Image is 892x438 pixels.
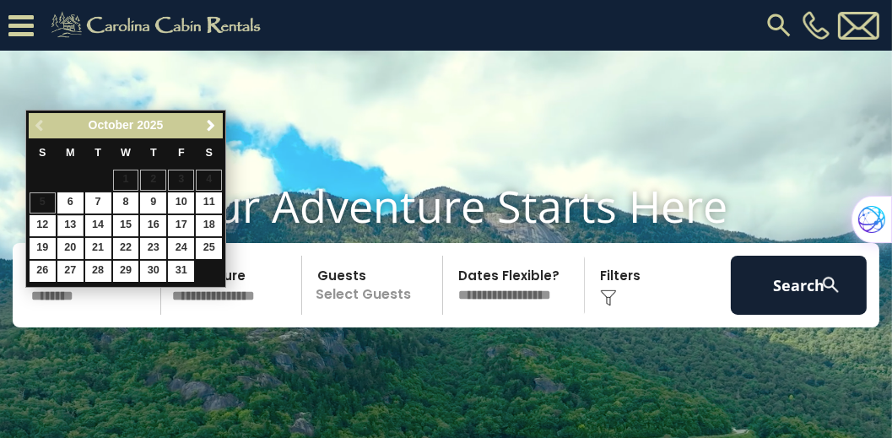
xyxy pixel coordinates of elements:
[113,192,139,214] a: 8
[798,11,834,40] a: [PHONE_NUMBER]
[196,192,222,214] a: 11
[168,238,194,259] a: 24
[57,215,84,236] a: 13
[600,289,617,306] img: filter--v1.png
[85,192,111,214] a: 7
[13,180,879,232] h1: Your Adventure Starts Here
[140,238,166,259] a: 23
[140,215,166,236] a: 16
[57,238,84,259] a: 20
[85,261,111,282] a: 28
[85,215,111,236] a: 14
[731,256,867,315] button: Search
[168,215,194,236] a: 17
[121,147,131,159] span: Wednesday
[137,118,163,132] span: 2025
[85,238,111,259] a: 21
[196,215,222,236] a: 18
[113,238,139,259] a: 22
[200,116,221,137] a: Next
[204,119,218,132] span: Next
[307,256,442,315] p: Select Guests
[140,192,166,214] a: 9
[66,147,75,159] span: Monday
[30,238,56,259] a: 19
[150,147,157,159] span: Thursday
[168,261,194,282] a: 31
[206,147,213,159] span: Saturday
[168,192,194,214] a: 10
[57,261,84,282] a: 27
[57,192,84,214] a: 6
[178,147,185,159] span: Friday
[30,261,56,282] a: 26
[30,215,56,236] a: 12
[820,274,841,295] img: search-regular-white.png
[196,238,222,259] a: 25
[39,147,46,159] span: Sunday
[113,261,139,282] a: 29
[140,261,166,282] a: 30
[89,118,134,132] span: October
[42,8,275,42] img: Khaki-logo.png
[764,10,794,41] img: search-regular.svg
[113,215,139,236] a: 15
[95,147,101,159] span: Tuesday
